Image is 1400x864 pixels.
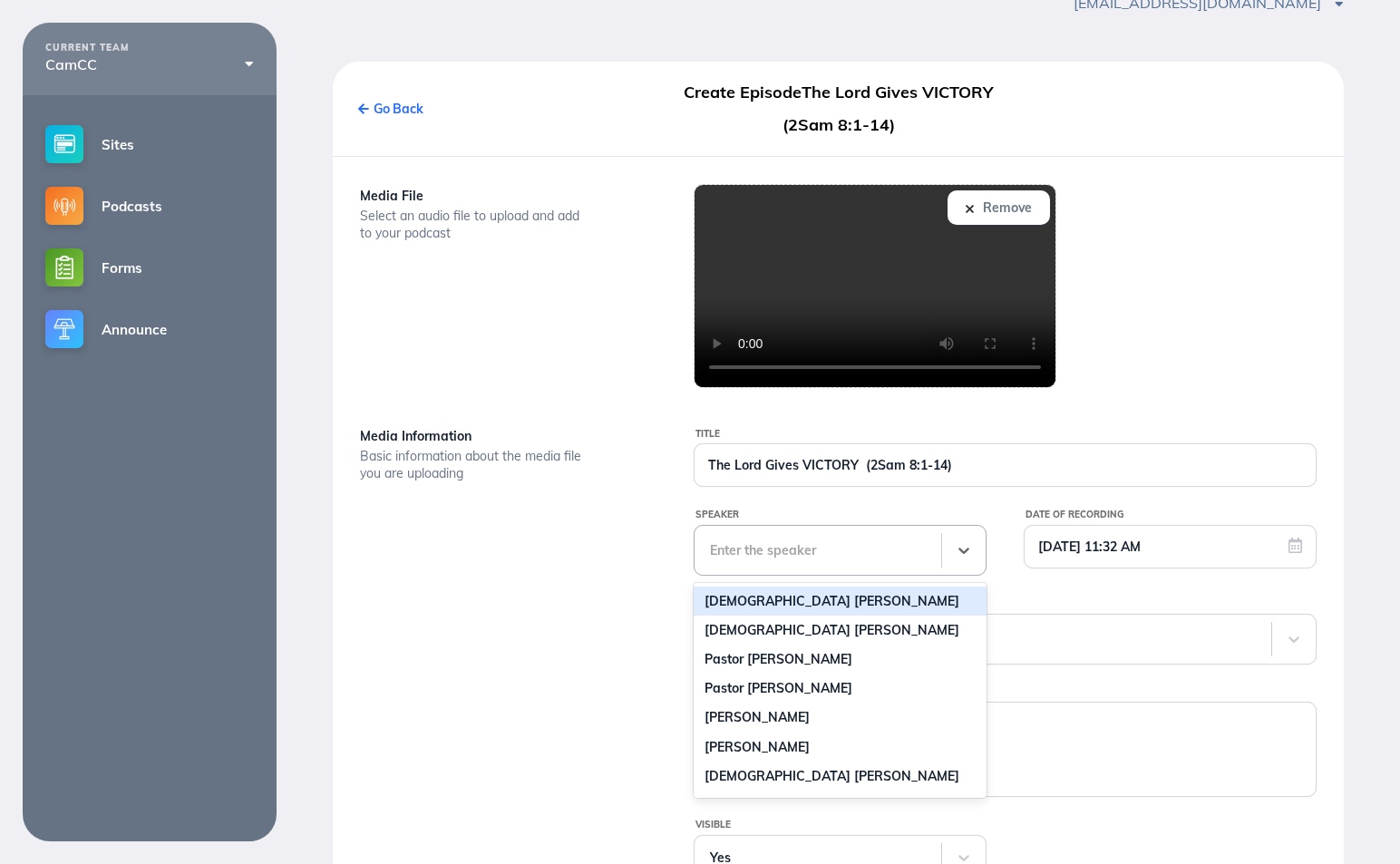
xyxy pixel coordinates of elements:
[23,298,277,360] a: Announce
[695,444,1316,486] input: New Episode Title
[694,674,987,703] div: Pastor [PERSON_NAME]
[694,791,987,820] div: [DEMOGRAPHIC_DATA] [PERSON_NAME]
[694,587,987,616] div: [DEMOGRAPHIC_DATA] [PERSON_NAME]
[360,208,587,242] div: Select an audio file to upload and add to your podcast
[695,815,987,835] div: Visible
[695,594,1317,614] div: Series
[948,190,1050,225] button: Remove
[23,113,277,175] a: Sites
[710,543,714,558] input: SpeakerEnter the speaker[DEMOGRAPHIC_DATA] [PERSON_NAME][DEMOGRAPHIC_DATA] [PERSON_NAME]Pastor [P...
[360,448,587,482] div: Basic information about the media file you are uploading
[966,205,974,213] img: icon-close-x-dark@2x.png
[695,505,987,525] div: Speaker
[358,101,423,117] a: Go Back
[45,310,83,348] img: announce-small@2x.png
[360,184,648,208] div: Media File
[694,616,987,645] div: [DEMOGRAPHIC_DATA] [PERSON_NAME]
[45,187,83,225] img: podcasts-small@2x.png
[694,645,987,674] div: Pastor [PERSON_NAME]
[694,762,987,791] div: [DEMOGRAPHIC_DATA] [PERSON_NAME]
[45,248,83,286] img: forms-small@2x.png
[45,43,254,53] div: CURRENT TEAM
[695,683,1317,703] div: Description
[45,56,254,73] div: CamCC
[23,237,277,298] a: Forms
[695,424,1317,444] div: Title
[694,703,987,732] div: [PERSON_NAME]
[45,125,83,163] img: sites-small@2x.png
[360,424,648,448] div: Media Information
[23,175,277,237] a: Podcasts
[694,733,987,762] div: [PERSON_NAME]
[678,76,998,141] div: Create EpisodeThe Lord Gives VICTORY (2Sam 8:1-14)
[1026,505,1317,525] div: Date of Recording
